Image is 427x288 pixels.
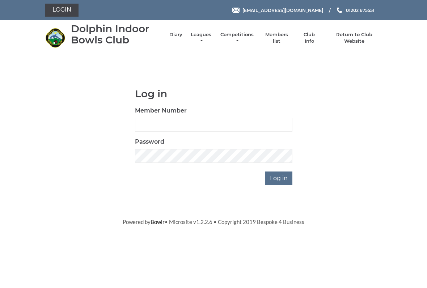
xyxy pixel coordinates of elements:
img: Email [232,8,240,13]
a: Club Info [299,31,320,45]
img: Phone us [337,7,342,13]
a: Phone us 01202 675551 [336,7,375,14]
a: Competitions [220,31,254,45]
a: Return to Club Website [327,31,382,45]
label: Member Number [135,106,187,115]
div: Dolphin Indoor Bowls Club [71,23,162,46]
a: Bowlr [151,219,165,225]
h1: Log in [135,88,292,99]
span: [EMAIL_ADDRESS][DOMAIN_NAME] [242,7,323,13]
a: Diary [169,31,182,38]
label: Password [135,137,164,146]
a: Email [EMAIL_ADDRESS][DOMAIN_NAME] [232,7,323,14]
span: 01202 675551 [346,7,375,13]
input: Log in [265,171,292,185]
a: Members list [261,31,291,45]
a: Login [45,4,79,17]
span: Powered by • Microsite v1.2.2.6 • Copyright 2019 Bespoke 4 Business [123,219,304,225]
a: Leagues [190,31,212,45]
img: Dolphin Indoor Bowls Club [45,28,65,48]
